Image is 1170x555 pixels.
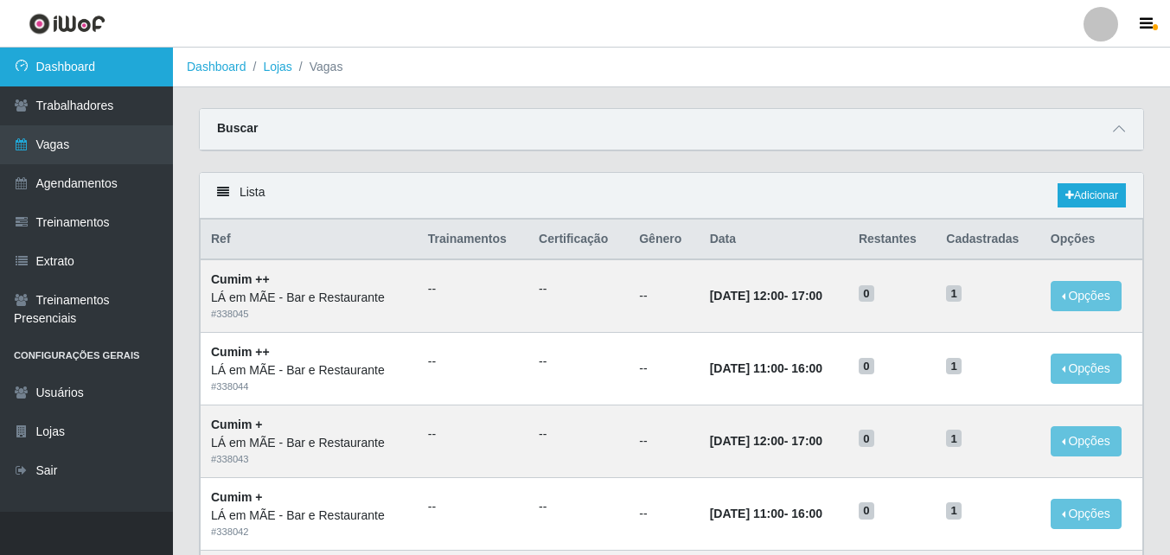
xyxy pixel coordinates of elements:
span: 1 [946,502,962,520]
span: 0 [859,358,874,375]
div: # 338043 [211,452,407,467]
strong: Cumim ++ [211,345,270,359]
li: Vagas [292,58,343,76]
div: # 338042 [211,525,407,539]
th: Cadastradas [936,220,1040,260]
ul: -- [539,353,618,371]
ul: -- [428,498,518,516]
span: 1 [946,430,962,447]
button: Opções [1051,281,1122,311]
a: Dashboard [187,60,246,73]
ul: -- [539,425,618,443]
time: 17:00 [791,434,822,448]
ul: -- [539,280,618,298]
div: # 338045 [211,307,407,322]
div: LÁ em MÃE - Bar e Restaurante [211,361,407,380]
div: Lista [200,173,1143,219]
img: CoreUI Logo [29,13,105,35]
th: Opções [1040,220,1143,260]
div: # 338044 [211,380,407,394]
span: 0 [859,285,874,303]
th: Data [700,220,848,260]
td: -- [629,259,699,332]
strong: - [710,361,822,375]
span: 1 [946,285,962,303]
strong: - [710,507,822,520]
ul: -- [428,425,518,443]
time: 16:00 [791,507,822,520]
time: 16:00 [791,361,822,375]
strong: Cumim + [211,490,263,504]
a: Adicionar [1058,183,1126,207]
th: Gênero [629,220,699,260]
th: Certificação [528,220,629,260]
time: [DATE] 12:00 [710,434,784,448]
span: 1 [946,358,962,375]
ul: -- [539,498,618,516]
td: -- [629,405,699,477]
button: Opções [1051,354,1122,384]
td: -- [629,333,699,405]
time: [DATE] 11:00 [710,507,784,520]
th: Trainamentos [418,220,528,260]
strong: Cumim ++ [211,272,270,286]
th: Restantes [848,220,936,260]
span: 0 [859,430,874,447]
span: 0 [859,502,874,520]
ul: -- [428,353,518,371]
ul: -- [428,280,518,298]
div: LÁ em MÃE - Bar e Restaurante [211,289,407,307]
a: Lojas [263,60,291,73]
time: [DATE] 12:00 [710,289,784,303]
th: Ref [201,220,418,260]
strong: Cumim + [211,418,263,431]
time: 17:00 [791,289,822,303]
button: Opções [1051,499,1122,529]
strong: - [710,434,822,448]
div: LÁ em MÃE - Bar e Restaurante [211,507,407,525]
button: Opções [1051,426,1122,456]
div: LÁ em MÃE - Bar e Restaurante [211,434,407,452]
strong: Buscar [217,121,258,135]
td: -- [629,477,699,550]
time: [DATE] 11:00 [710,361,784,375]
nav: breadcrumb [173,48,1170,87]
strong: - [710,289,822,303]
